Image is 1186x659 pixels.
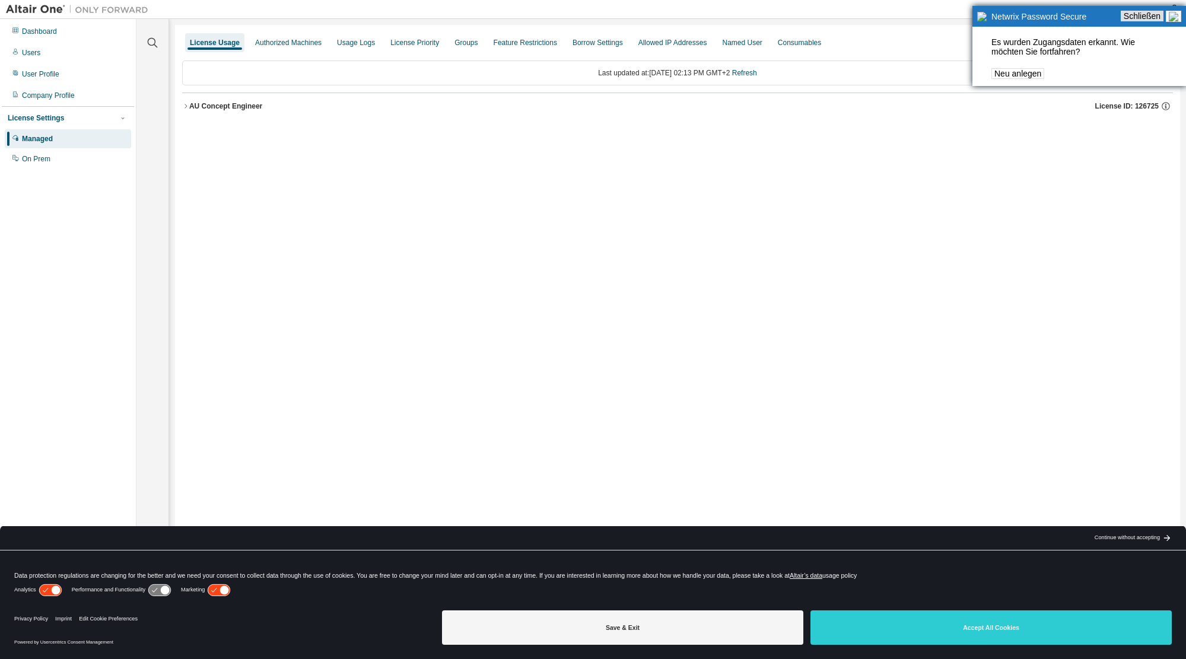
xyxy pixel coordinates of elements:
[22,48,40,58] div: Users
[494,38,557,47] div: Feature Restrictions
[190,38,240,47] div: License Usage
[390,38,439,47] div: License Priority
[732,69,757,77] a: Refresh
[255,38,322,47] div: Authorized Machines
[22,69,59,79] div: User Profile
[22,27,57,36] div: Dashboard
[22,91,75,100] div: Company Profile
[573,38,623,47] div: Borrow Settings
[182,93,1173,119] button: AU Concept EngineerLicense ID: 126725
[22,134,53,144] div: Managed
[189,101,262,111] div: AU Concept Engineer
[22,154,50,164] div: On Prem
[182,61,1173,85] div: Last updated at: [DATE] 02:13 PM GMT+2
[1095,101,1159,111] span: License ID: 126725
[638,38,707,47] div: Allowed IP Addresses
[337,38,375,47] div: Usage Logs
[722,38,762,47] div: Named User
[778,38,821,47] div: Consumables
[454,38,478,47] div: Groups
[8,113,64,123] div: License Settings
[6,4,154,15] img: Altair One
